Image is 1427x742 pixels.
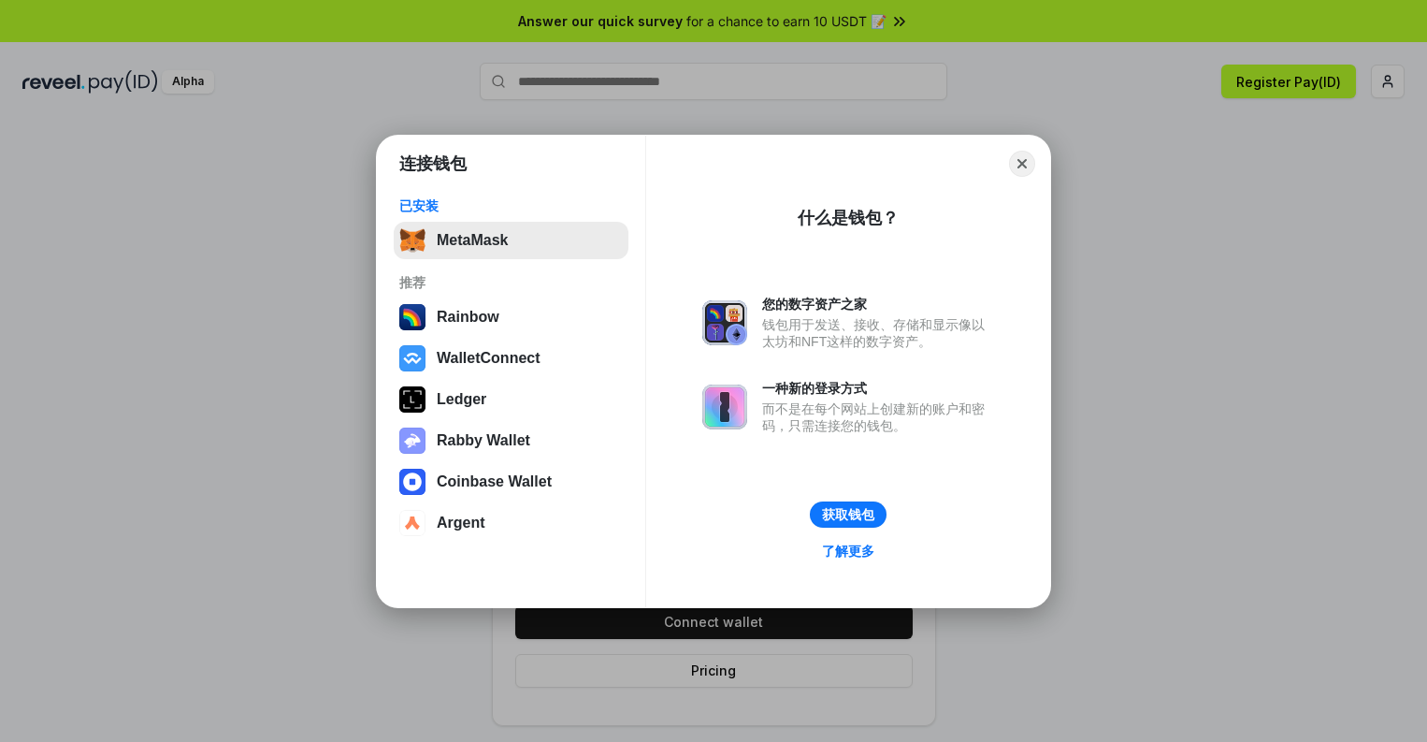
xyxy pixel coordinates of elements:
button: Coinbase Wallet [394,463,628,501]
div: 已安装 [399,197,623,214]
button: Ledger [394,381,628,418]
div: 了解更多 [822,543,874,560]
div: MetaMask [437,232,508,249]
div: 什么是钱包？ [798,207,899,229]
img: svg+xml,%3Csvg%20width%3D%2228%22%20height%3D%2228%22%20viewBox%3D%220%200%2028%2028%22%20fill%3D... [399,345,425,371]
div: 一种新的登录方式 [762,380,994,397]
img: svg+xml,%3Csvg%20width%3D%2228%22%20height%3D%2228%22%20viewBox%3D%220%200%2028%2028%22%20fill%3D... [399,510,425,536]
h1: 连接钱包 [399,153,467,175]
button: Rainbow [394,298,628,336]
img: svg+xml,%3Csvg%20xmlns%3D%22http%3A%2F%2Fwww.w3.org%2F2000%2Fsvg%22%20fill%3D%22none%22%20viewBox... [399,428,425,454]
button: Rabby Wallet [394,422,628,459]
div: 获取钱包 [822,506,874,523]
div: 推荐 [399,274,623,291]
div: WalletConnect [437,350,541,367]
img: svg+xml,%3Csvg%20xmlns%3D%22http%3A%2F%2Fwww.w3.org%2F2000%2Fsvg%22%20fill%3D%22none%22%20viewBox... [702,385,747,429]
div: Argent [437,515,485,531]
button: 获取钱包 [810,502,886,528]
button: Argent [394,504,628,542]
div: Ledger [437,391,486,408]
button: Close [1009,151,1035,177]
div: 而不是在每个网站上创建新的账户和密码，只需连接您的钱包。 [762,400,994,434]
div: Rabby Wallet [437,432,530,449]
div: 您的数字资产之家 [762,296,994,313]
img: svg+xml,%3Csvg%20xmlns%3D%22http%3A%2F%2Fwww.w3.org%2F2000%2Fsvg%22%20width%3D%2228%22%20height%3... [399,386,425,413]
button: WalletConnect [394,340,628,377]
a: 了解更多 [811,539,886,563]
img: svg+xml,%3Csvg%20xmlns%3D%22http%3A%2F%2Fwww.w3.org%2F2000%2Fsvg%22%20fill%3D%22none%22%20viewBox... [702,300,747,345]
img: svg+xml,%3Csvg%20width%3D%2228%22%20height%3D%2228%22%20viewBox%3D%220%200%2028%2028%22%20fill%3D... [399,469,425,495]
img: svg+xml,%3Csvg%20width%3D%22120%22%20height%3D%22120%22%20viewBox%3D%220%200%20120%20120%22%20fil... [399,304,425,330]
div: 钱包用于发送、接收、存储和显示像以太坊和NFT这样的数字资产。 [762,316,994,350]
div: Rainbow [437,309,499,326]
button: MetaMask [394,222,628,259]
div: Coinbase Wallet [437,473,552,490]
img: svg+xml,%3Csvg%20fill%3D%22none%22%20height%3D%2233%22%20viewBox%3D%220%200%2035%2033%22%20width%... [399,227,425,254]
